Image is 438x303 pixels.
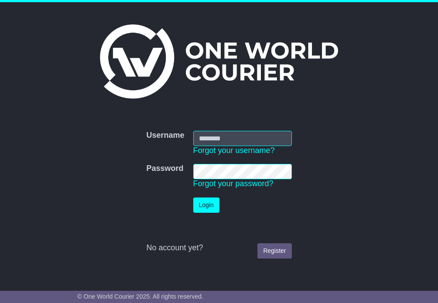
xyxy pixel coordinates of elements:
span: © One World Courier 2025. All rights reserved. [77,293,203,300]
button: Login [193,197,219,213]
label: Username [146,131,184,140]
label: Password [146,164,183,174]
a: Register [257,243,291,259]
div: No account yet? [146,243,291,253]
a: Forgot your username? [193,146,275,155]
a: Forgot your password? [193,179,274,188]
img: One World [100,24,338,99]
